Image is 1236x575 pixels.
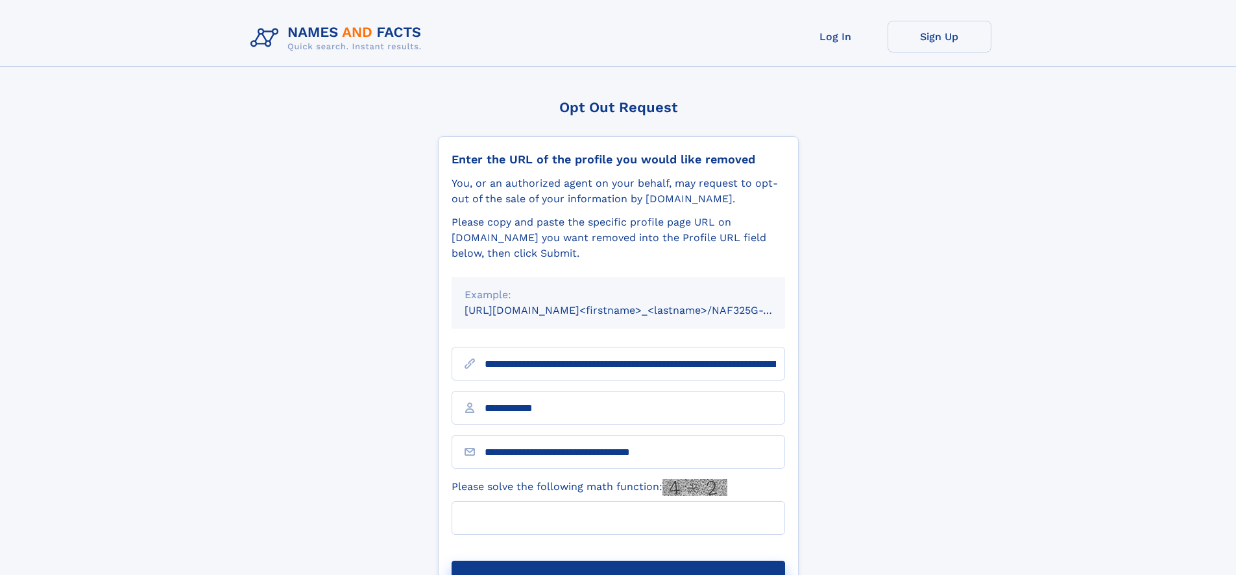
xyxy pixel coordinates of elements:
[888,21,991,53] a: Sign Up
[465,287,772,303] div: Example:
[452,152,785,167] div: Enter the URL of the profile you would like removed
[438,99,799,115] div: Opt Out Request
[245,21,432,56] img: Logo Names and Facts
[784,21,888,53] a: Log In
[452,479,727,496] label: Please solve the following math function:
[465,304,810,316] small: [URL][DOMAIN_NAME]<firstname>_<lastname>/NAF325G-xxxxxxxx
[452,176,785,207] div: You, or an authorized agent on your behalf, may request to opt-out of the sale of your informatio...
[452,215,785,261] div: Please copy and paste the specific profile page URL on [DOMAIN_NAME] you want removed into the Pr...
